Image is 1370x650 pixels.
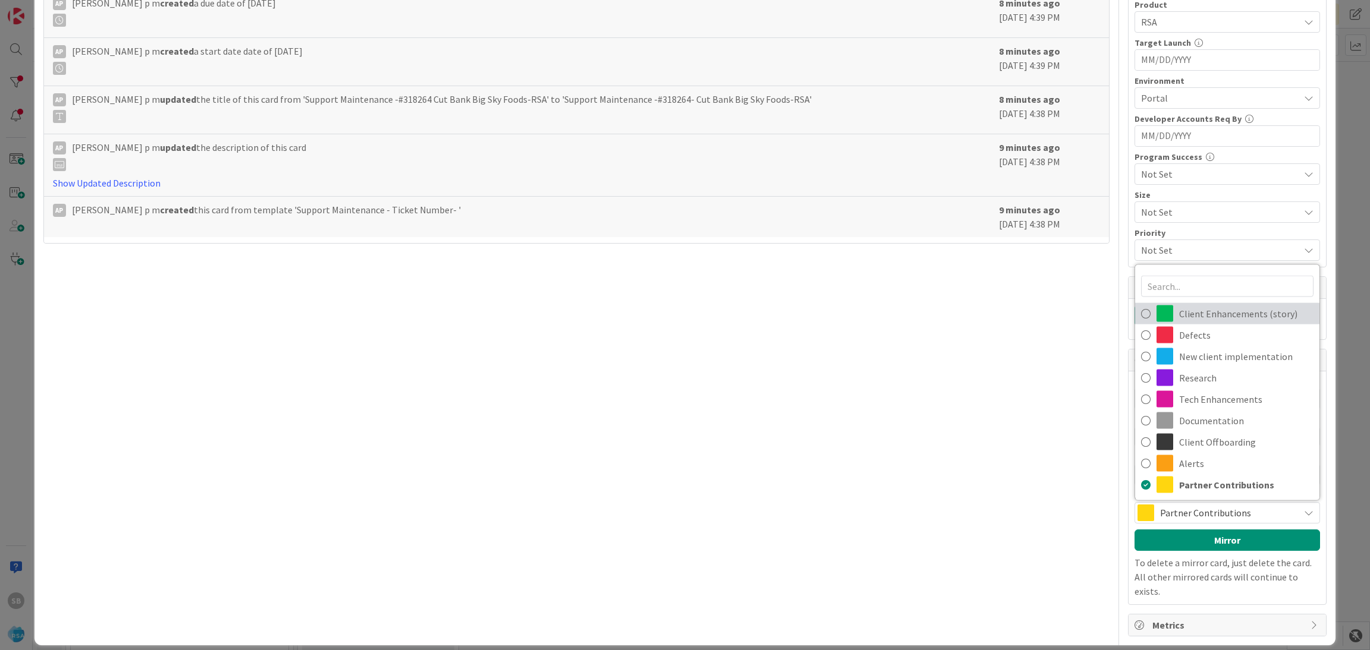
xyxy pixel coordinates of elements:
[160,45,194,57] b: created
[1141,204,1293,220] span: Not Set
[1141,126,1314,146] input: MM/DD/YYYY
[1179,326,1314,344] span: Defects
[1135,529,1320,551] button: Mirror
[1135,556,1320,598] p: To delete a mirror card, just delete the card. All other mirrored cards will continue to exists.
[1179,390,1314,408] span: Tech Enhancements
[1179,455,1314,472] span: Alerts
[160,204,194,216] b: created
[999,92,1100,128] div: [DATE] 4:38 PM
[1141,15,1299,29] span: RSA
[53,204,66,217] div: Ap
[999,45,1060,57] b: 8 minutes ago
[999,204,1060,216] b: 9 minutes ago
[1135,1,1320,9] div: Product
[1179,433,1314,451] span: Client Offboarding
[1135,453,1319,474] a: Alerts
[1135,367,1319,389] a: Research
[999,44,1100,80] div: [DATE] 4:39 PM
[1179,476,1314,494] span: Partner Contributions
[999,141,1060,153] b: 9 minutes ago
[1135,346,1319,367] a: New client implementation
[53,177,161,189] a: Show Updated Description
[1179,348,1314,365] span: New client implementation
[1179,412,1314,430] span: Documentation
[1179,369,1314,387] span: Research
[1160,504,1293,521] span: Partner Contributions
[1141,276,1314,297] input: Search...
[1152,618,1305,632] span: Metrics
[1135,39,1320,47] div: Target Launch
[999,140,1100,190] div: [DATE] 4:38 PM
[1141,242,1293,258] span: Not Set
[1135,303,1319,324] a: Client Enhancements (story)
[1141,167,1299,181] span: Not Set
[72,140,306,171] span: [PERSON_NAME] p m the description of this card
[72,44,303,75] span: [PERSON_NAME] p m a start date date of [DATE]
[1135,324,1319,346] a: Defects
[72,203,461,217] span: [PERSON_NAME] p m this card from template 'Support Maintenance - Ticket Number- '
[1135,389,1319,410] a: Tech Enhancements
[160,93,196,105] b: updated
[1141,91,1299,105] span: Portal
[53,93,66,106] div: Ap
[999,93,1060,105] b: 8 minutes ago
[999,203,1100,231] div: [DATE] 4:38 PM
[160,141,196,153] b: updated
[1135,191,1320,199] div: Size
[1135,474,1319,496] a: Partner Contributions
[1141,50,1314,70] input: MM/DD/YYYY
[1179,305,1314,323] span: Client Enhancements (story)
[1135,491,1156,500] span: Label
[1135,410,1319,431] a: Documentation
[1135,115,1320,123] div: Developer Accounts Req By
[53,141,66,154] div: Ap
[1135,153,1320,161] div: Program Success
[1135,431,1319,453] a: Client Offboarding
[1135,229,1320,237] div: Priority
[72,92,812,123] span: [PERSON_NAME] p m the title of this card from 'Support Maintenance -#318264 Cut Bank Big Sky Food...
[1135,77,1320,85] div: Environment
[53,45,66,58] div: Ap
